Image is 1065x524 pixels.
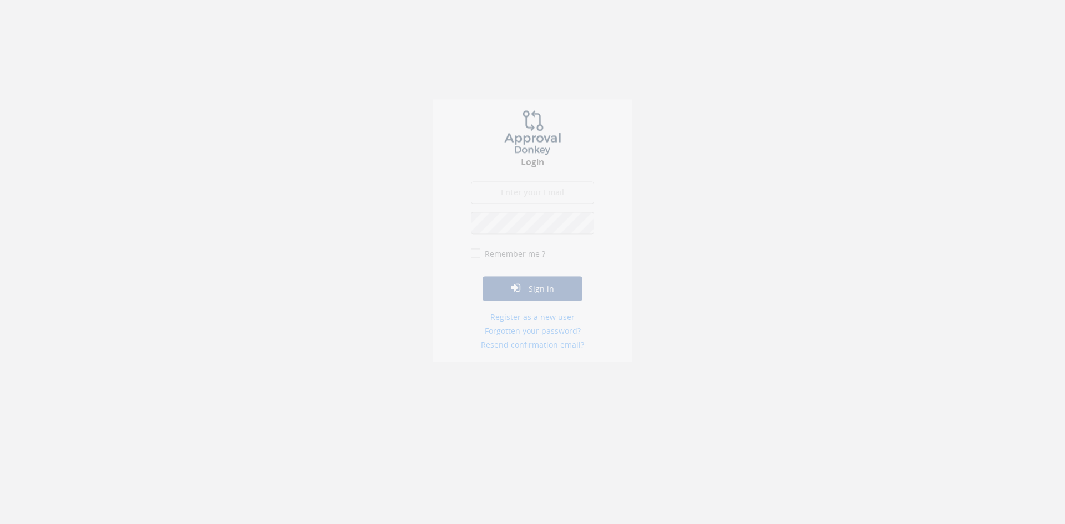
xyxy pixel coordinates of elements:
input: Enter your Email [471,189,594,211]
button: Sign in [483,283,582,308]
h3: Login [433,165,632,175]
a: Resend confirmation email? [471,347,594,358]
label: Remember me ? [482,256,545,267]
a: Register as a new user [471,319,594,330]
img: logo.png [491,118,574,162]
a: Forgotten your password? [471,333,594,344]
